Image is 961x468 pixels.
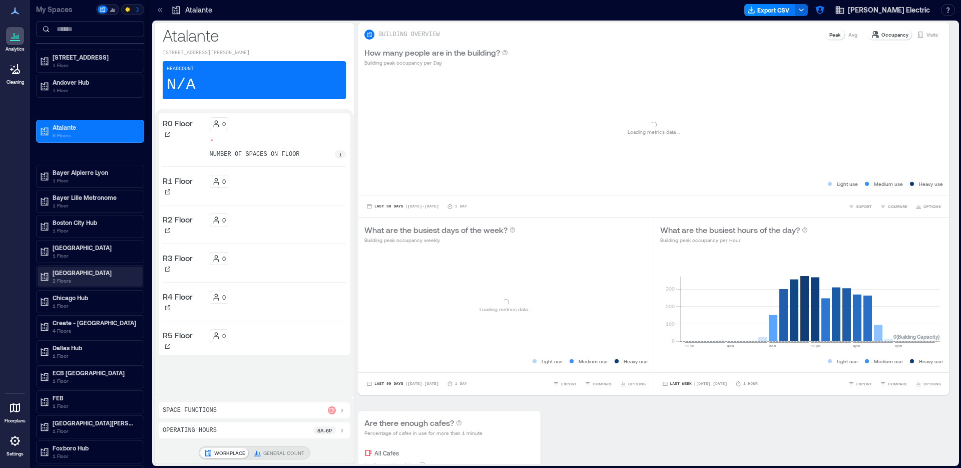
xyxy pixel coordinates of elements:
[53,344,137,352] p: Dallas Hub
[579,357,608,365] p: Medium use
[618,379,648,389] button: OPTIONS
[222,293,226,301] p: 0
[317,426,332,434] p: 8a - 6p
[923,203,941,209] span: OPTIONS
[163,49,346,57] p: [STREET_ADDRESS][PERSON_NAME]
[665,303,674,309] tspan: 200
[3,429,27,460] a: Settings
[163,213,193,225] p: R2 Floor
[583,379,614,389] button: COMPARE
[551,379,579,389] button: EXPORT
[163,175,193,187] p: R1 Floor
[53,61,137,69] p: 1 Floor
[163,25,346,45] p: Atalante
[913,379,943,389] button: OPTIONS
[848,31,857,39] p: Avg
[53,252,137,260] p: 1 Floor
[364,379,441,389] button: Last 90 Days |[DATE]-[DATE]
[671,338,674,344] tspan: 0
[685,344,694,348] text: 12am
[53,377,137,385] p: 1 Floor
[881,31,908,39] p: Occupancy
[210,150,300,158] p: number of spaces on floor
[561,381,577,387] span: EXPORT
[53,352,137,360] p: 1 Floor
[856,381,872,387] span: EXPORT
[7,79,24,85] p: Cleaning
[53,168,137,176] p: Bayer Alpierre Lyon
[53,394,137,402] p: FEB
[5,418,26,424] p: Floorplans
[53,369,137,377] p: ECB [GEOGRAPHIC_DATA]
[2,396,29,427] a: Floorplans
[222,332,226,340] p: 0
[811,344,820,348] text: 12pm
[53,444,137,452] p: Foxboro Hub
[628,128,680,136] p: Loading metrics data ...
[53,419,137,427] p: [GEOGRAPHIC_DATA][PERSON_NAME]
[837,357,858,365] p: Light use
[53,176,137,184] p: 1 Floor
[364,236,516,244] p: Building peak occupancy weekly
[222,177,226,185] p: 0
[163,117,193,129] p: R0 Floor
[832,2,933,18] button: [PERSON_NAME] Electric
[167,65,194,73] p: Headcount
[919,180,943,188] p: Heavy use
[222,120,226,128] p: 0
[53,302,137,310] p: 1 Floor
[163,426,217,434] p: Operating Hours
[163,329,193,341] p: R5 Floor
[837,180,858,188] p: Light use
[364,429,483,437] p: Percentage of cafes in use for more than 1 minute
[455,381,467,387] p: 1 Day
[3,57,28,88] a: Cleaning
[222,255,226,263] p: 0
[53,294,137,302] p: Chicago Hub
[53,402,137,410] p: 1 Floor
[53,131,137,139] p: 6 Floors
[846,379,874,389] button: EXPORT
[888,381,907,387] span: COMPARE
[628,381,646,387] span: OPTIONS
[660,236,808,244] p: Building peak occupancy per Hour
[856,203,872,209] span: EXPORT
[769,344,776,348] text: 8am
[163,291,193,303] p: R4 Floor
[744,4,795,16] button: Export CSV
[53,427,137,435] p: 1 Floor
[53,78,137,86] p: Andover Hub
[167,75,196,95] p: N/A
[665,321,674,327] tspan: 100
[53,193,137,201] p: Bayer Lille Metronome
[455,203,467,209] p: 1 Day
[624,357,648,365] p: Heavy use
[727,344,734,348] text: 4am
[53,218,137,226] p: Boston City Hub
[163,252,193,264] p: R3 Floor
[53,53,137,61] p: [STREET_ADDRESS]
[364,417,454,429] p: Are there enough cafes?
[878,201,909,211] button: COMPARE
[53,452,137,460] p: 1 Floor
[364,201,441,211] button: Last 90 Days |[DATE]-[DATE]
[923,381,941,387] span: OPTIONS
[53,226,137,235] p: 1 Floor
[593,381,612,387] span: COMPARE
[53,86,137,94] p: 1 Floor
[926,31,938,39] p: Visits
[874,180,903,188] p: Medium use
[53,269,137,277] p: [GEOGRAPHIC_DATA]
[185,5,212,15] p: Atalante
[829,31,840,39] p: Peak
[53,319,137,327] p: Create - [GEOGRAPHIC_DATA]
[878,379,909,389] button: COMPARE
[479,305,532,313] p: Loading metrics data ...
[542,357,563,365] p: Light use
[214,449,245,457] p: WORKPLACE
[263,449,304,457] p: GENERAL COUNT
[919,357,943,365] p: Heavy use
[660,379,729,389] button: Last Week |[DATE]-[DATE]
[222,216,226,224] p: 0
[36,5,94,15] p: My Spaces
